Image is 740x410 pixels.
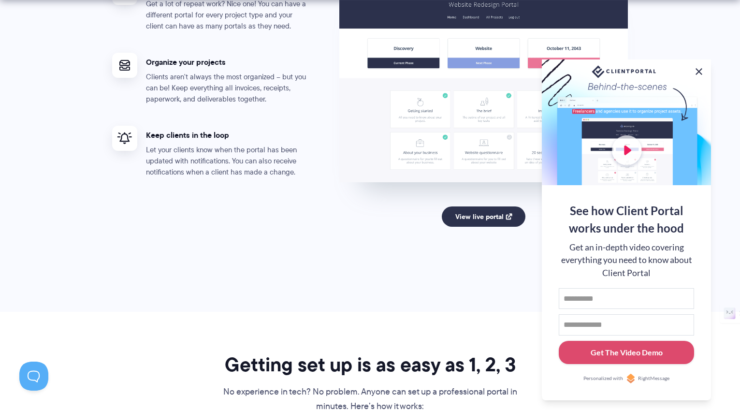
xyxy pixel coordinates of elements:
h4: Keep clients in the loop [146,130,310,140]
a: Personalized withRightMessage [559,374,694,383]
p: Clients aren't always the most organized – but you can be! Keep everything all invoices, receipts... [146,72,310,105]
button: Get The Video Demo [559,341,694,365]
span: RightMessage [638,375,669,382]
div: Get The Video Demo [591,347,663,358]
a: View live portal [442,206,525,227]
h4: Organize your projects [146,57,310,67]
h2: Getting set up is as easy as 1, 2, 3 [222,352,518,377]
iframe: Toggle Customer Support [19,362,48,391]
p: Let your clients know when the portal has been updated with notifications. You can also receive n... [146,145,310,178]
div: Get an in-depth video covering everything you need to know about Client Portal [559,241,694,279]
img: Personalized with RightMessage [626,374,636,383]
div: See how Client Portal works under the hood [559,202,694,237]
span: Personalized with [583,375,623,382]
